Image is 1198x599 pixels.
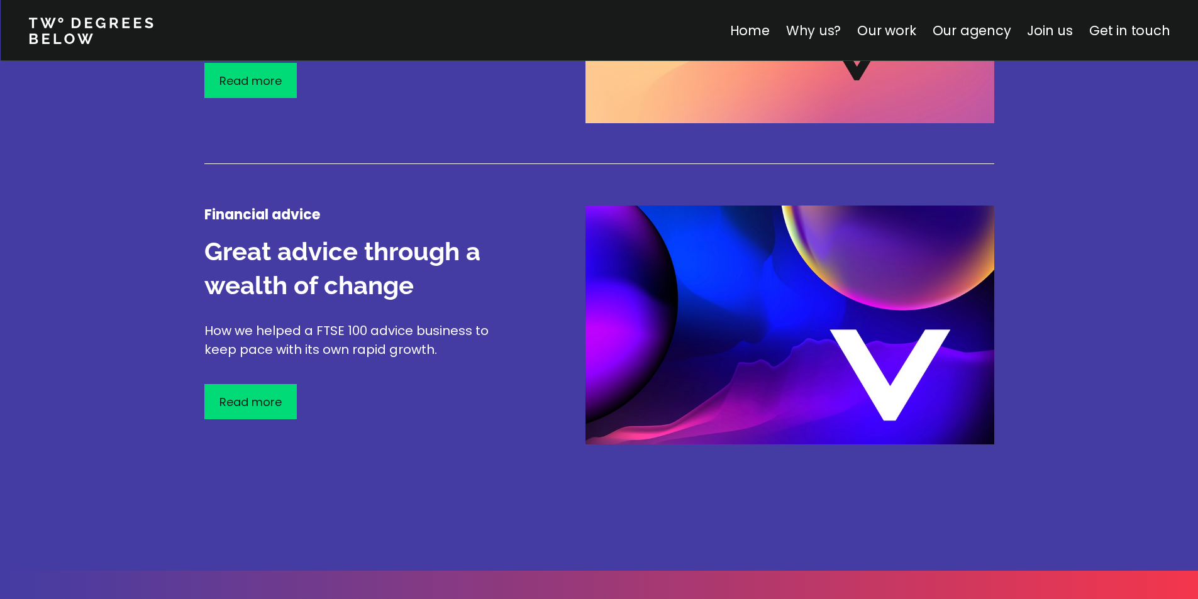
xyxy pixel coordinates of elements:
a: Join us [1027,21,1073,40]
a: Get in touch [1089,21,1170,40]
a: Financial adviceGreat advice through a wealth of changeHow we helped a FTSE 100 advice business t... [204,206,994,520]
h3: Great advice through a wealth of change [204,234,494,302]
p: How we helped a FTSE 100 advice business to keep pace with its own rapid growth. [204,321,494,359]
a: Our agency [932,21,1011,40]
a: Our work [857,21,916,40]
h4: Financial advice [204,206,494,224]
a: Why us? [785,21,841,40]
p: Read more [219,393,282,410]
a: Home [729,21,769,40]
p: Read more [219,72,282,89]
